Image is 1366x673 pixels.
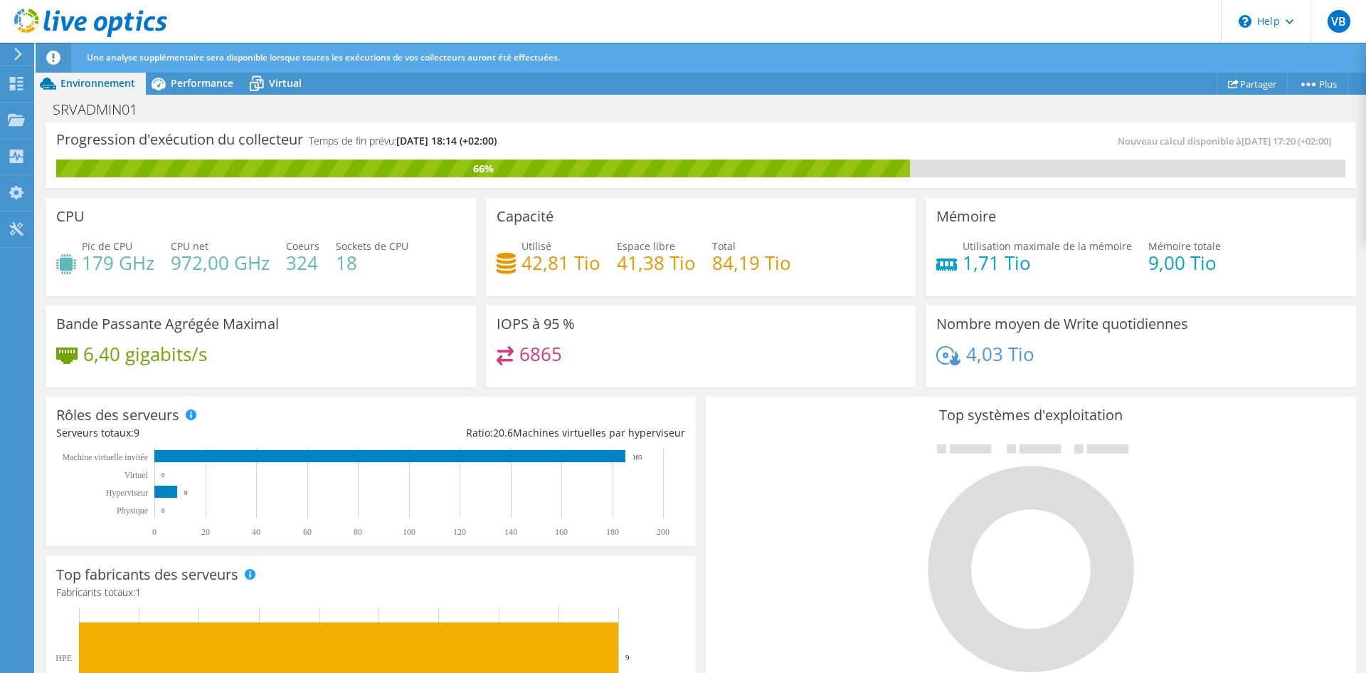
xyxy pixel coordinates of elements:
[171,255,270,271] h4: 972,00 GHz
[519,346,562,362] h4: 6865
[184,489,188,496] text: 9
[521,239,551,253] span: Utilisé
[201,527,210,537] text: 20
[354,527,362,537] text: 80
[56,425,371,441] div: Serveurs totaux:
[403,527,415,537] text: 100
[371,425,685,441] div: Ratio: Machines virtuelles par hyperviseur
[606,527,619,537] text: 180
[1148,239,1221,253] span: Mémoire totale
[171,76,233,90] span: Performance
[83,346,207,362] h4: 6,40 gigabits/s
[1118,135,1338,147] span: Nouveau calcul disponible à
[152,527,157,537] text: 0
[125,470,149,480] text: Virtuel
[82,239,132,253] span: Pic de CPU
[625,653,630,662] text: 9
[336,255,408,271] h4: 18
[56,567,238,583] h3: Top fabricants des serveurs
[963,239,1132,253] span: Utilisation maximale de la mémoire
[493,426,513,439] span: 20.6
[87,51,560,63] span: Une analyse supplémentaire sera disponible lorsque toutes les exécutions de vos collecteurs auron...
[617,239,675,253] span: Espace libre
[56,209,85,224] h3: CPU
[60,76,135,90] span: Environnement
[162,507,165,514] text: 0
[56,407,179,423] h3: Rôles des serveurs
[1241,135,1331,147] span: [DATE] 17:20 (+02:00)
[162,471,165,479] text: 0
[1287,73,1348,95] a: Plus
[396,134,497,147] span: [DATE] 18:14 (+02:00)
[504,527,517,537] text: 140
[336,239,408,253] span: Sockets de CPU
[936,209,996,224] h3: Mémoire
[56,316,279,332] h3: Bande Passante Agrégée Maximal
[309,133,497,149] h4: Temps de fin prévu:
[46,102,159,118] h1: SRVADMIN01
[134,426,139,439] span: 9
[56,161,910,177] div: 66%
[117,506,148,516] text: Physique
[269,76,302,90] span: Virtual
[171,239,208,253] span: CPU net
[56,585,685,600] h4: Fabricants totaux:
[62,452,148,462] tspan: Machine virtuelle invitée
[453,527,466,537] text: 120
[712,239,736,253] span: Total
[252,527,260,537] text: 40
[936,316,1188,332] h3: Nombre moyen de Write quotidiennes
[521,255,600,271] h4: 42,81 Tio
[555,527,568,537] text: 160
[286,255,319,271] h4: 324
[716,407,1345,423] h3: Top systèmes d'exploitation
[657,527,669,537] text: 200
[617,255,696,271] h4: 41,38 Tio
[632,454,642,461] text: 185
[497,209,554,224] h3: Capacité
[497,316,575,332] h3: IOPS à 95 %
[1148,255,1221,271] h4: 9,00 Tio
[1217,73,1288,95] a: Partager
[82,255,154,271] h4: 179 GHz
[135,585,141,599] span: 1
[106,488,148,498] text: Hyperviseur
[303,527,312,537] text: 60
[286,239,319,253] span: Coeurs
[712,255,791,271] h4: 84,19 Tio
[966,346,1034,362] h4: 4,03 Tio
[55,653,72,663] text: HPE
[1328,10,1350,33] span: VB
[1239,15,1251,28] svg: \n
[963,255,1132,271] h4: 1,71 Tio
